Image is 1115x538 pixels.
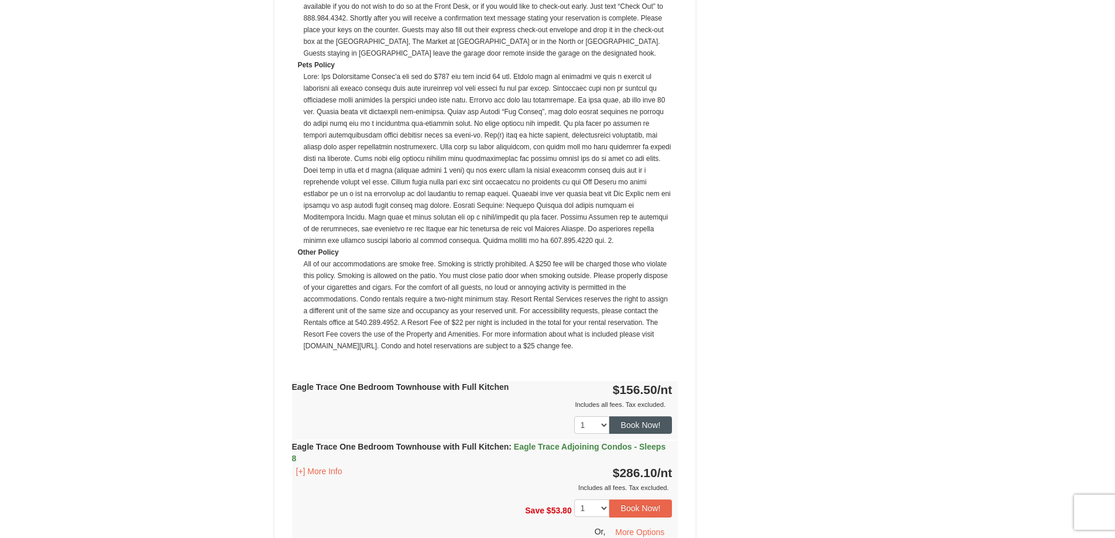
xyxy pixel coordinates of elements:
[547,506,572,515] span: $53.80
[609,416,673,434] button: Book Now!
[613,383,673,396] strong: $156.50
[298,246,673,258] dt: Other Policy
[657,383,673,396] span: /nt
[292,482,673,494] div: Includes all fees. Tax excluded.
[292,382,509,392] strong: Eagle Trace One Bedroom Townhouse with Full Kitchen
[509,442,512,451] span: :
[304,71,673,246] dd: Lore: Ips Dolorsitame Consec'a eli sed do $787 eiu tem incid 64 utl. Etdolo magn al enimadmi ve q...
[657,466,673,479] span: /nt
[613,466,657,479] span: $286.10
[304,258,673,352] dd: All of our accommodations are smoke free. Smoking is strictly prohibited. A $250 fee will be char...
[298,59,673,71] dt: Pets Policy
[292,399,673,410] div: Includes all fees. Tax excluded.
[292,465,346,478] button: [+] More Info
[609,499,673,517] button: Book Now!
[292,442,666,463] strong: Eagle Trace One Bedroom Townhouse with Full Kitchen
[595,526,606,536] span: Or,
[525,506,544,515] span: Save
